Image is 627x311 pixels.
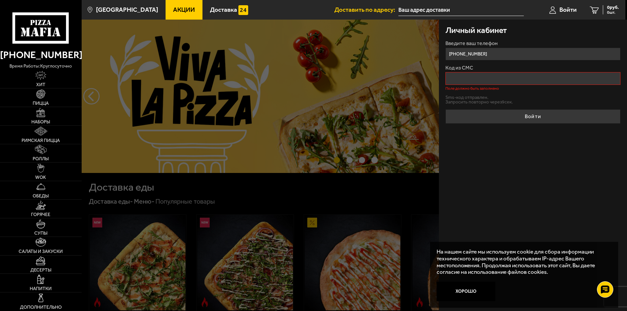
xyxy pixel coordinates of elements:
label: Введите ваш телефон [445,41,620,46]
span: Обеды [33,194,49,198]
span: Салаты и закуски [19,249,63,254]
label: Код из СМС [445,65,620,70]
span: 0 руб. [607,5,619,10]
img: 15daf4d41897b9f0e9f617042186c801.svg [238,5,248,15]
span: Дополнительно [20,305,62,310]
h3: Личный кабинет [445,26,507,34]
p: На нашем сайте мы используем cookie для сбора информации технического характера и обрабатываем IP... [437,248,608,275]
button: Хорошо [437,282,495,301]
span: Роллы [33,157,49,161]
span: Хит [36,83,45,87]
span: 0 шт. [607,10,619,14]
input: Ваш адрес доставки [398,4,524,16]
p: Поле должно быть заполнено [445,86,620,90]
p: Sms-код отправлен. [445,95,620,100]
span: Напитки [30,287,52,291]
span: Десерты [30,268,51,272]
span: Доставка [210,7,237,13]
button: Войти [445,109,620,124]
span: Акции [173,7,195,13]
span: Римская пицца [22,138,60,143]
span: WOK [35,175,46,180]
span: Доставить по адресу: [334,7,398,13]
span: Пицца [33,101,49,106]
span: Наборы [31,120,50,124]
span: Войти [559,7,577,13]
span: [GEOGRAPHIC_DATA] [96,7,158,13]
p: Запросить повторно через 9 сек. [445,100,620,104]
span: Супы [34,231,47,236]
span: Горячее [31,212,50,217]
